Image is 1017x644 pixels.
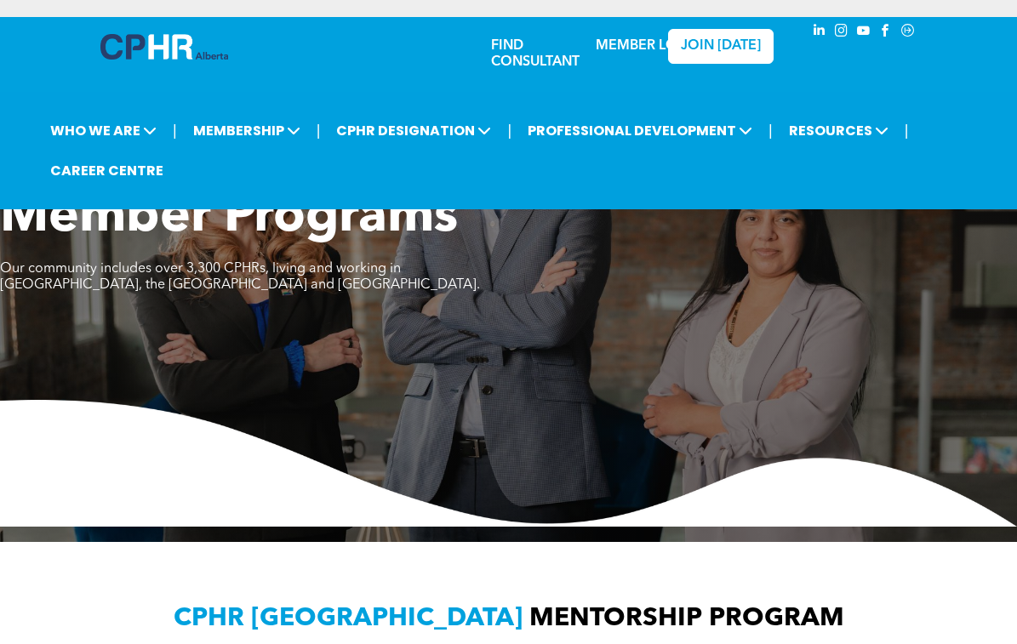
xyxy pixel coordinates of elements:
[784,115,894,146] span: RESOURCES
[100,34,228,60] img: A blue and white logo for cp alberta
[174,606,523,631] span: CPHR [GEOGRAPHIC_DATA]
[491,39,580,69] a: FIND CONSULTANT
[854,21,873,44] a: youtube
[529,606,844,631] span: MENTORSHIP PROGRAM
[681,38,761,54] span: JOIN [DATE]
[810,21,829,44] a: linkedin
[899,21,917,44] a: Social network
[45,155,169,186] a: CAREER CENTRE
[877,21,895,44] a: facebook
[523,115,757,146] span: PROFESSIONAL DEVELOPMENT
[317,113,321,148] li: |
[507,113,511,148] li: |
[668,29,774,64] a: JOIN [DATE]
[331,115,496,146] span: CPHR DESIGNATION
[832,21,851,44] a: instagram
[173,113,177,148] li: |
[45,115,162,146] span: WHO WE ARE
[188,115,306,146] span: MEMBERSHIP
[768,113,773,148] li: |
[905,113,909,148] li: |
[596,39,702,53] a: MEMBER LOGIN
